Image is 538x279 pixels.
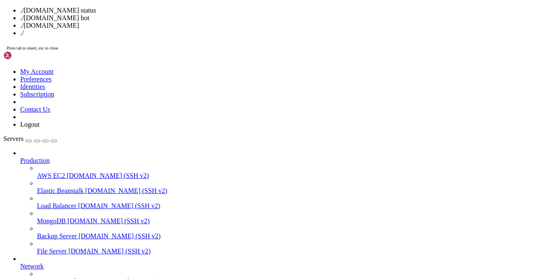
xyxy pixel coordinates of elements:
[20,14,535,22] li: ./[DOMAIN_NAME] hot
[3,29,428,33] x-row: Run 'do-release-upgrade' to upgrade to it.
[3,87,428,91] x-row: root@vmi2632794:~# docker exec -it telegram-claim-bot /bin/bash
[37,217,535,225] a: MongoDB [DOMAIN_NAME] (SSH v2)
[37,172,535,180] a: AWS EC2 [DOMAIN_NAME] (SSH v2)
[67,172,149,179] span: [DOMAIN_NAME] (SSH v2)
[3,20,428,24] x-row: * Support: [URL][DOMAIN_NAME]
[37,210,535,225] li: MongoDB [DOMAIN_NAME] (SSH v2)
[3,75,428,79] x-row: please don't hesitate to contact us at [EMAIL_ADDRESS][DOMAIN_NAME].
[3,16,428,20] x-row: * Management: [URL][DOMAIN_NAME]
[3,24,428,29] x-row: New release '24.04.3 LTS' available.
[37,164,535,180] li: AWS EC2 [DOMAIN_NAME] (SSH v2)
[81,91,83,96] div: (34, 21)
[20,157,50,164] span: Production
[20,7,535,14] li: ./[DOMAIN_NAME] status
[85,187,168,194] span: [DOMAIN_NAME] (SSH v2)
[37,187,84,194] span: Elastic Beanstalk
[3,3,428,8] x-row: Welcome to Ubuntu 22.04.5 LTS (GNU/Linux 5.15.0-25-generic x86_64)
[37,202,76,209] span: Load Balancer
[3,12,428,16] x-row: * Documentation: [URL][DOMAIN_NAME]
[20,149,535,255] li: Production
[20,106,50,113] a: Contact Us
[20,68,54,75] a: My Account
[3,45,428,50] x-row: | | / _ \| \| |_ _/ \ | _ )/ _ \
[37,240,535,255] li: File Server [DOMAIN_NAME] (SSH v2)
[3,135,57,142] a: Servers
[3,70,428,75] x-row: This server is hosted by Contabo. If you have any questions or need help,
[3,62,428,66] x-row: Welcome!
[20,76,52,83] a: Preferences
[79,232,161,240] span: [DOMAIN_NAME] (SSH v2)
[20,22,535,29] li: ./[DOMAIN_NAME]
[20,29,535,37] li: ./
[37,217,66,224] span: MongoDB
[3,41,428,45] x-row: / ___/___ _ _ _____ _ ___ ___
[20,121,40,128] a: Logout
[37,172,65,179] span: AWS EC2
[37,202,535,210] a: Load Balancer [DOMAIN_NAME] (SSH v2)
[3,50,428,54] x-row: | |__| (_) | .` | | |/ _ \| _ \ (_) |
[37,225,535,240] li: Backup Server [DOMAIN_NAME] (SSH v2)
[37,232,77,240] span: Backup Server
[3,83,428,87] x-row: Last login: [DATE] from [TECHNICAL_ID]
[37,232,535,240] a: Backup Server [DOMAIN_NAME] (SSH v2)
[20,91,54,98] a: Subscription
[37,195,535,210] li: Load Balancer [DOMAIN_NAME] (SSH v2)
[20,263,535,270] a: Network
[3,54,428,58] x-row: \____\___/|_|\_| |_/_/ \_|___/\___/
[20,157,535,164] a: Production
[3,51,52,60] img: Shellngn
[37,187,535,195] a: Elastic Beanstalk [DOMAIN_NAME] (SSH v2)
[67,217,150,224] span: [DOMAIN_NAME] (SSH v2)
[37,180,535,195] li: Elastic Beanstalk [DOMAIN_NAME] (SSH v2)
[20,263,44,270] span: Network
[3,135,24,142] span: Servers
[69,248,151,255] span: [DOMAIN_NAME] (SSH v2)
[3,91,428,96] x-row: root@b6f5b3d65fe3:/usr/src/app# ./
[20,83,45,90] a: Identities
[37,248,67,255] span: File Server
[78,202,161,209] span: [DOMAIN_NAME] (SSH v2)
[3,37,428,41] x-row: _____
[7,46,59,50] span: Press tab to insert, esc to close.
[37,248,535,255] a: File Server [DOMAIN_NAME] (SSH v2)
